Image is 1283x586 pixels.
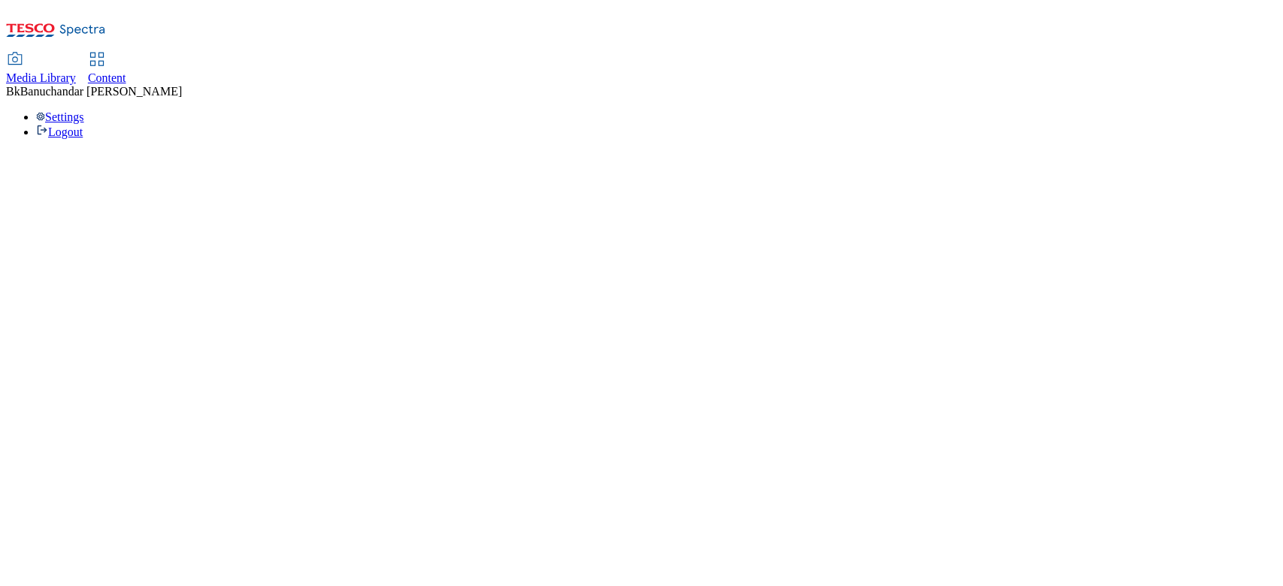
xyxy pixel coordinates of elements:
span: Banuchandar [PERSON_NAME] [20,85,183,98]
a: Logout [36,125,83,138]
span: Content [88,71,126,84]
a: Content [88,53,126,85]
a: Settings [36,110,84,123]
span: Bk [6,85,20,98]
a: Media Library [6,53,76,85]
span: Media Library [6,71,76,84]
